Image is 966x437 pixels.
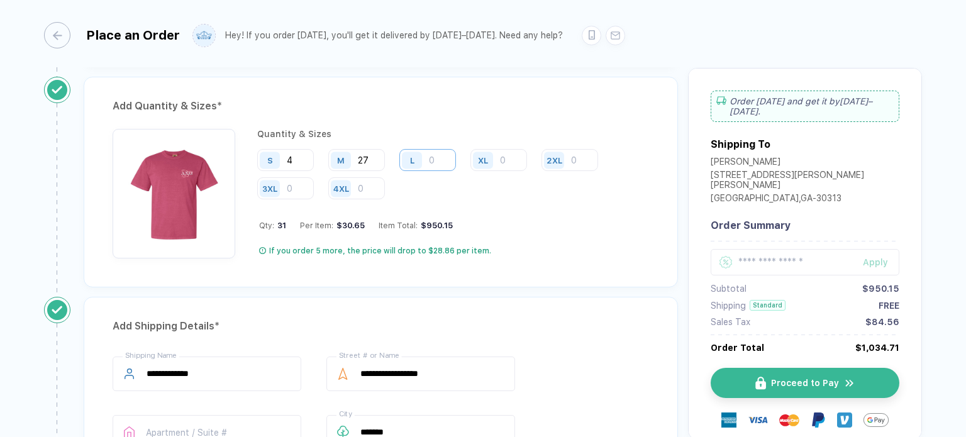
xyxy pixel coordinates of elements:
div: If you order 5 more, the price will drop to $28.86 per item. [269,246,491,256]
div: Qty: [259,221,286,230]
img: Venmo [837,412,852,428]
div: Add Quantity & Sizes [113,96,649,116]
div: Subtotal [711,284,747,294]
img: user profile [193,25,215,47]
div: Item Total: [379,221,453,230]
img: express [721,412,736,428]
img: icon [844,377,855,389]
div: Standard [750,300,786,311]
img: Paypal [811,412,826,428]
img: icon [755,377,766,390]
div: Shipping To [711,138,770,150]
div: $1,034.71 [855,343,899,353]
img: visa [748,410,768,430]
div: [STREET_ADDRESS][PERSON_NAME][PERSON_NAME] [711,170,899,193]
div: Hey! If you order [DATE], you'll get it delivered by [DATE]–[DATE]. Need any help? [225,30,563,41]
img: 641e0ff1-9e56-420b-ad8b-a1b4f65dd13c_nt_front_1757082993343.jpg [119,135,229,245]
div: 2XL [547,155,562,165]
div: Sales Tax [711,317,750,327]
div: Order Summary [711,219,899,231]
div: 3XL [262,184,277,193]
div: $950.15 [862,284,899,294]
div: M [337,155,345,165]
img: GPay [863,407,889,433]
div: 4XL [333,184,349,193]
div: $950.15 [418,221,453,230]
div: XL [478,155,488,165]
div: [PERSON_NAME] [711,157,899,170]
div: S [267,155,273,165]
img: master-card [779,410,799,430]
div: Order [DATE] and get it by [DATE]–[DATE] . [711,91,899,122]
div: Apply [863,257,899,267]
button: Apply [847,249,899,275]
div: Shipping [711,301,746,311]
button: iconProceed to Payicon [711,368,899,398]
span: Proceed to Pay [771,378,839,388]
div: Per Item: [300,221,365,230]
div: $84.56 [865,317,899,327]
div: [GEOGRAPHIC_DATA] , GA - 30313 [711,193,899,206]
div: Order Total [711,343,764,353]
div: Add Shipping Details [113,316,649,336]
div: FREE [879,301,899,311]
div: L [410,155,414,165]
div: Quantity & Sizes [257,129,649,139]
span: 31 [274,221,286,230]
div: $30.65 [333,221,365,230]
div: Place an Order [86,28,180,43]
